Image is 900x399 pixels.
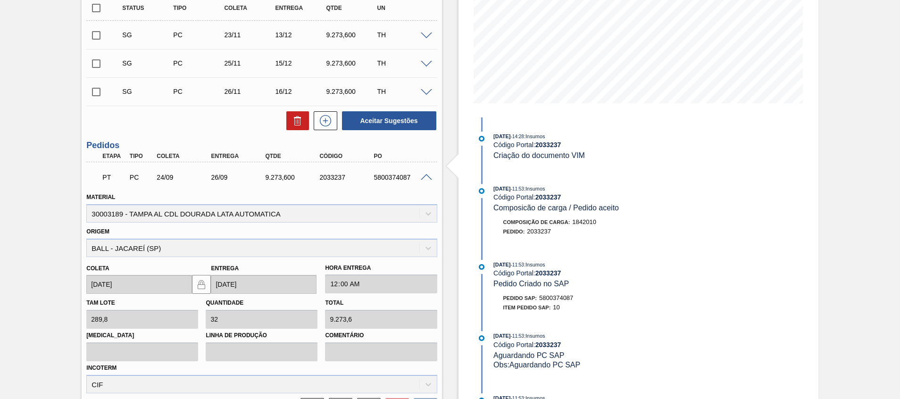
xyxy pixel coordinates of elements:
[493,280,569,288] span: Pedido Criado no SAP
[493,333,510,339] span: [DATE]
[120,31,176,39] div: Sugestão Criada
[120,59,176,67] div: Sugestão Criada
[535,193,561,201] strong: 2033237
[309,111,337,130] div: Nova sugestão
[511,262,524,267] span: - 11:53
[375,5,431,11] div: UN
[100,167,128,188] div: Pedido em Trânsito
[86,228,109,235] label: Origem
[120,88,176,95] div: Sugestão Criada
[493,204,619,212] span: Composicão de carga / Pedido aceito
[371,174,432,181] div: 5800374087
[273,5,329,11] div: Entrega
[196,279,207,290] img: locked
[317,153,378,159] div: Código
[86,365,117,371] label: Incoterm
[527,228,551,235] span: 2033237
[479,136,484,141] img: atual
[154,153,215,159] div: Coleta
[524,133,545,139] span: : Insumos
[524,333,545,339] span: : Insumos
[503,219,570,225] span: Composição de Carga :
[524,186,545,191] span: : Insumos
[154,174,215,181] div: 24/09/2025
[171,5,227,11] div: Tipo
[206,299,243,306] label: Quantidade
[324,31,380,39] div: 9.273,600
[535,269,561,277] strong: 2033237
[86,194,115,200] label: Material
[86,329,198,342] label: [MEDICAL_DATA]
[493,133,510,139] span: [DATE]
[273,88,329,95] div: 16/12/2025
[479,264,484,270] img: atual
[208,174,269,181] div: 26/09/2025
[222,88,278,95] div: 26/11/2025
[524,262,545,267] span: : Insumos
[208,153,269,159] div: Entrega
[211,275,317,294] input: dd/mm/yyyy
[493,193,717,201] div: Código Portal:
[171,31,227,39] div: Pedido de Compra
[222,5,278,11] div: Coleta
[479,188,484,194] img: atual
[539,294,573,301] span: 5800374087
[493,341,717,349] div: Código Portal:
[493,186,510,191] span: [DATE]
[211,265,239,272] label: Entrega
[572,218,596,225] span: 1842010
[493,361,580,369] span: Obs: Aguardando PC SAP
[503,305,551,310] span: Item pedido SAP:
[100,153,128,159] div: Etapa
[171,88,227,95] div: Pedido de Compra
[263,153,324,159] div: Qtde
[503,295,537,301] span: Pedido SAP:
[127,153,156,159] div: Tipo
[511,186,524,191] span: - 11:53
[263,174,324,181] div: 9.273,600
[86,141,437,150] h3: Pedidos
[120,5,176,11] div: Status
[325,329,437,342] label: Comentário
[324,5,380,11] div: Qtde
[535,341,561,349] strong: 2033237
[493,262,510,267] span: [DATE]
[337,110,437,131] div: Aceitar Sugestões
[493,151,585,159] span: Criação do documento VIM
[324,88,380,95] div: 9.273,600
[127,174,156,181] div: Pedido de Compra
[511,134,524,139] span: - 14:28
[342,111,436,130] button: Aceitar Sugestões
[171,59,227,67] div: Pedido de Compra
[222,59,278,67] div: 25/11/2025
[86,275,192,294] input: dd/mm/yyyy
[479,335,484,341] img: atual
[371,153,432,159] div: PO
[493,141,717,149] div: Código Portal:
[375,31,431,39] div: TH
[273,59,329,67] div: 15/12/2025
[86,265,109,272] label: Coleta
[206,329,317,342] label: Linha de Produção
[325,261,437,275] label: Hora Entrega
[535,141,561,149] strong: 2033237
[503,229,525,234] span: Pedido :
[273,31,329,39] div: 13/12/2025
[282,111,309,130] div: Excluir Sugestões
[511,333,524,339] span: - 11:53
[324,59,380,67] div: 9.273,600
[375,88,431,95] div: TH
[192,275,211,294] button: locked
[325,299,343,306] label: Total
[375,59,431,67] div: TH
[317,174,378,181] div: 2033237
[493,351,564,359] span: Aguardando PC SAP
[493,269,717,277] div: Código Portal:
[102,174,126,181] p: PT
[86,299,115,306] label: Tam lote
[222,31,278,39] div: 23/11/2025
[553,304,559,311] span: 10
